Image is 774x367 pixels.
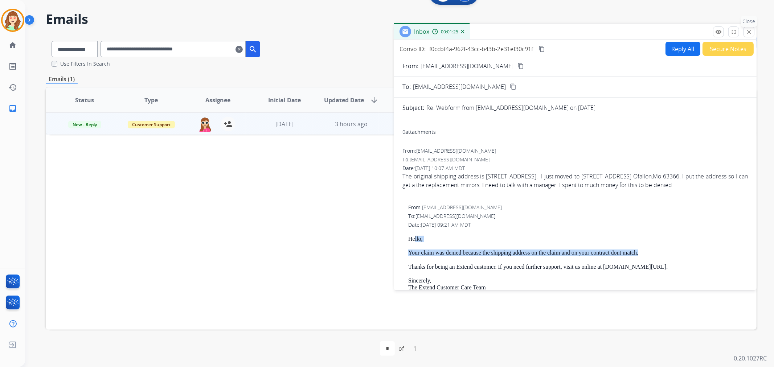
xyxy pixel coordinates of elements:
[429,45,533,53] span: f0ccbf4a-962f-43cc-b43b-2e31ef30c91f
[408,341,422,356] div: 1
[402,62,418,70] p: From:
[8,104,17,113] mat-icon: inbox
[402,172,748,189] div: The original shipping address is [STREET_ADDRESS]. I just moved to [STREET_ADDRESS] Ofallon,Mo 63...
[249,45,257,54] mat-icon: search
[275,120,294,128] span: [DATE]
[408,213,748,220] div: To:
[398,344,404,353] div: of
[198,117,212,132] img: agent-avatar
[538,46,545,52] mat-icon: content_copy
[402,156,748,163] div: To:
[422,204,502,211] span: [EMAIL_ADDRESS][DOMAIN_NAME]
[734,354,767,363] p: 0.20.1027RC
[517,63,524,69] mat-icon: content_copy
[408,277,748,291] p: Sincerely, The Extend Customer Care Team
[8,83,17,92] mat-icon: history
[408,221,748,228] div: Date:
[324,96,364,104] span: Updated Date
[46,12,757,26] h2: Emails
[370,96,378,104] mat-icon: arrow_downward
[402,128,405,135] span: 0
[402,165,748,172] div: Date:
[402,82,411,91] p: To:
[715,29,722,35] mat-icon: remove_red_eye
[60,60,110,67] label: Use Filters In Search
[400,45,426,53] p: Convo ID:
[335,120,368,128] span: 3 hours ago
[746,29,752,35] mat-icon: close
[730,29,737,35] mat-icon: fullscreen
[744,26,754,37] button: Close
[236,45,243,54] mat-icon: clear
[421,221,471,228] span: [DATE] 09:21 AM MDT
[3,10,23,30] img: avatar
[408,236,748,242] p: Hello,
[415,213,495,219] span: [EMAIL_ADDRESS][DOMAIN_NAME]
[402,147,748,154] div: From:
[8,41,17,50] mat-icon: home
[426,103,595,112] p: Re: Webform from [EMAIL_ADDRESS][DOMAIN_NAME] on [DATE]
[415,165,465,172] span: [DATE] 10:07 AM MDT
[408,250,748,256] p: Your claim was denied because the shipping address on the claim and on your contract dont match,
[402,103,424,112] p: Subject:
[408,264,748,270] p: Thanks for being an Extend customer. If you need further support, visit us online at [DOMAIN_NAME...
[421,62,513,70] p: [EMAIL_ADDRESS][DOMAIN_NAME]
[128,121,175,128] span: Customer Support
[224,120,233,128] mat-icon: person_add
[408,204,748,211] div: From:
[402,128,436,136] div: attachments
[416,147,496,154] span: [EMAIL_ADDRESS][DOMAIN_NAME]
[205,96,231,104] span: Assignee
[410,156,490,163] span: [EMAIL_ADDRESS][DOMAIN_NAME]
[666,42,700,56] button: Reply All
[703,42,754,56] button: Secure Notes
[510,83,516,90] mat-icon: content_copy
[8,62,17,71] mat-icon: list_alt
[441,29,458,35] span: 00:01:25
[144,96,158,104] span: Type
[741,16,757,27] p: Close
[46,75,78,84] p: Emails (1)
[268,96,301,104] span: Initial Date
[413,82,506,91] span: [EMAIL_ADDRESS][DOMAIN_NAME]
[75,96,94,104] span: Status
[414,28,429,36] span: Inbox
[68,121,101,128] span: New - Reply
